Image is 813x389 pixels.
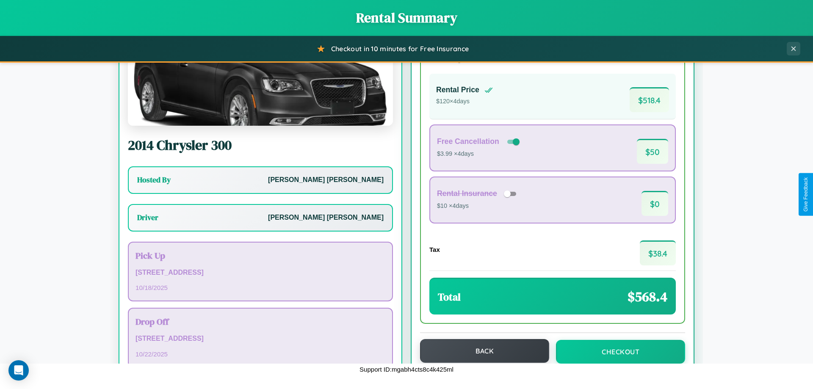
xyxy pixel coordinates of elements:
[331,44,469,53] span: Checkout in 10 minutes for Free Insurance
[137,212,158,223] h3: Driver
[135,333,385,345] p: [STREET_ADDRESS]
[637,139,668,164] span: $ 50
[268,212,384,224] p: [PERSON_NAME] [PERSON_NAME]
[268,174,384,186] p: [PERSON_NAME] [PERSON_NAME]
[420,339,549,363] button: Back
[135,348,385,360] p: 10 / 22 / 2025
[556,340,685,364] button: Checkout
[437,201,519,212] p: $10 × 4 days
[135,267,385,279] p: [STREET_ADDRESS]
[437,137,499,146] h4: Free Cancellation
[628,287,667,306] span: $ 568.4
[135,282,385,293] p: 10 / 18 / 2025
[137,175,171,185] h3: Hosted By
[128,136,393,154] h2: 2014 Chrysler 300
[437,149,521,160] p: $3.99 × 4 days
[135,249,385,262] h3: Pick Up
[128,41,393,126] img: Chrysler 300
[436,96,493,107] p: $ 120 × 4 days
[437,189,497,198] h4: Rental Insurance
[642,191,668,216] span: $ 0
[429,246,440,253] h4: Tax
[803,177,809,212] div: Give Feedback
[630,87,669,112] span: $ 518.4
[436,86,479,94] h4: Rental Price
[640,240,676,265] span: $ 38.4
[135,315,385,328] h3: Drop Off
[8,8,805,27] h1: Rental Summary
[8,360,29,381] div: Open Intercom Messenger
[438,290,461,304] h3: Total
[359,364,454,375] p: Support ID: mgabh4cts8c4k425ml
